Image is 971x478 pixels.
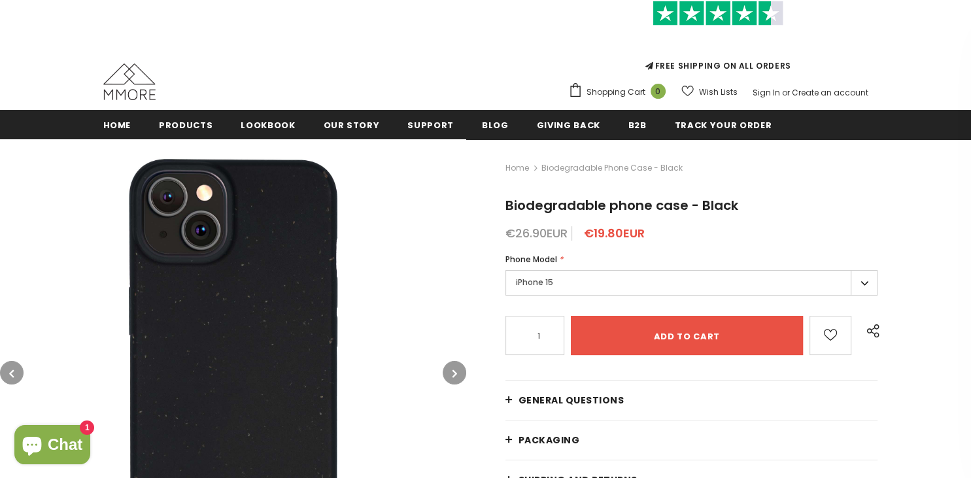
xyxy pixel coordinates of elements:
a: Products [159,110,213,139]
span: Products [159,119,213,131]
a: B2B [628,110,647,139]
span: PACKAGING [519,434,580,447]
a: Create an account [792,87,868,98]
span: B2B [628,119,647,131]
input: Add to cart [571,316,803,355]
a: Track your order [675,110,772,139]
span: €26.90EUR [505,225,568,241]
span: Our Story [324,119,380,131]
iframe: Customer reviews powered by Trustpilot [568,26,868,60]
a: support [407,110,454,139]
span: Home [103,119,131,131]
a: Blog [482,110,509,139]
span: Phone Model [505,254,557,265]
span: Shopping Cart [587,86,645,99]
span: 0 [651,84,666,99]
a: Sign In [753,87,780,98]
span: General Questions [519,394,624,407]
span: or [782,87,790,98]
a: Home [103,110,131,139]
a: Home [505,160,529,176]
a: Giving back [537,110,600,139]
span: Giving back [537,119,600,131]
span: Biodegradable phone case - Black [541,160,683,176]
a: Wish Lists [681,80,738,103]
a: PACKAGING [505,420,878,460]
span: Lookbook [241,119,295,131]
span: Wish Lists [699,86,738,99]
a: Shopping Cart 0 [568,82,672,102]
a: Our Story [324,110,380,139]
span: Track your order [675,119,772,131]
span: FREE SHIPPING ON ALL ORDERS [568,7,868,71]
a: General Questions [505,381,878,420]
img: MMORE Cases [103,63,156,100]
span: support [407,119,454,131]
span: Blog [482,119,509,131]
img: Trust Pilot Stars [653,1,783,26]
a: Lookbook [241,110,295,139]
span: €19.80EUR [584,225,645,241]
inbox-online-store-chat: Shopify online store chat [10,425,94,468]
label: iPhone 15 [505,270,878,296]
span: Biodegradable phone case - Black [505,196,738,214]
